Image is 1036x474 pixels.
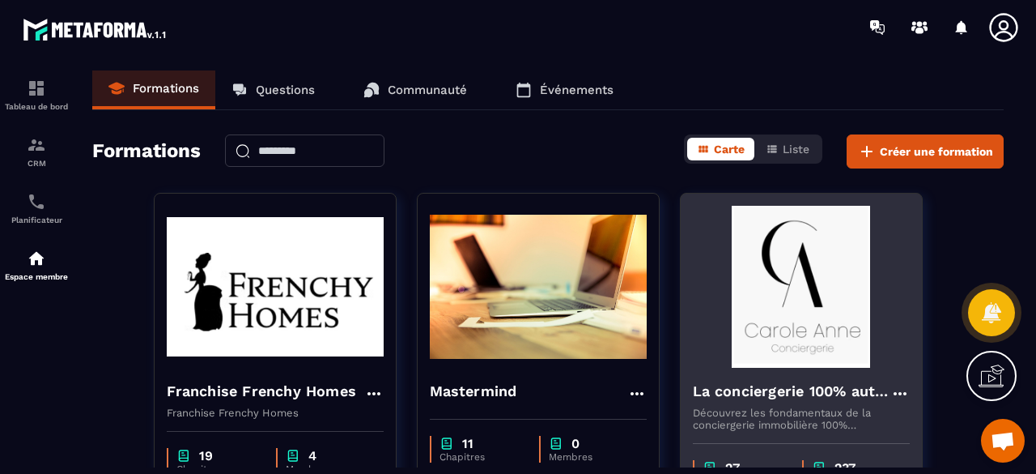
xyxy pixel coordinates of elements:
span: Créer une formation [880,143,993,160]
a: Événements [499,70,630,109]
p: CRM [4,159,69,168]
p: Formations [133,81,199,96]
h2: Formations [92,135,201,169]
button: Liste [756,138,819,160]
a: Communauté [347,70,483,109]
p: Franchise Frenchy Homes [167,407,384,419]
a: Questions [215,70,331,109]
img: chapter [176,448,191,463]
h4: Mastermind [430,380,517,403]
img: formation-background [430,206,647,368]
a: Ouvrir le chat [981,419,1025,463]
a: schedulerschedulerPlanificateur [4,180,69,237]
p: Tableau de bord [4,102,69,111]
p: Membres [549,451,631,463]
span: Liste [783,143,809,156]
button: Créer une formation [847,135,1004,169]
p: Espace membre [4,272,69,281]
p: Communauté [388,83,467,97]
p: 0 [571,436,580,451]
p: Planificateur [4,216,69,224]
img: scheduler [27,192,46,211]
p: Découvrez les fondamentaux de la conciergerie immobilière 100% automatisée. Cette formation est c... [693,407,910,431]
span: Carte [714,143,745,156]
a: Formations [92,70,215,109]
img: formation-background [167,206,384,368]
p: Questions [256,83,315,97]
p: 19 [199,448,213,463]
a: formationformationCRM [4,123,69,180]
img: chapter [439,436,454,451]
img: chapter [549,436,563,451]
p: Chapitres [439,451,523,463]
img: formation [27,135,46,155]
button: Carte [687,138,754,160]
img: formation-background [693,206,910,368]
img: automations [27,249,46,268]
p: 11 [462,436,473,451]
img: logo [23,15,168,44]
h4: Franchise Frenchy Homes [167,380,357,403]
a: automationsautomationsEspace membre [4,237,69,293]
p: 4 [308,448,316,463]
a: formationformationTableau de bord [4,66,69,123]
p: Événements [540,83,614,97]
img: formation [27,79,46,98]
img: chapter [286,448,300,463]
h4: La conciergerie 100% automatisée [693,380,890,403]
